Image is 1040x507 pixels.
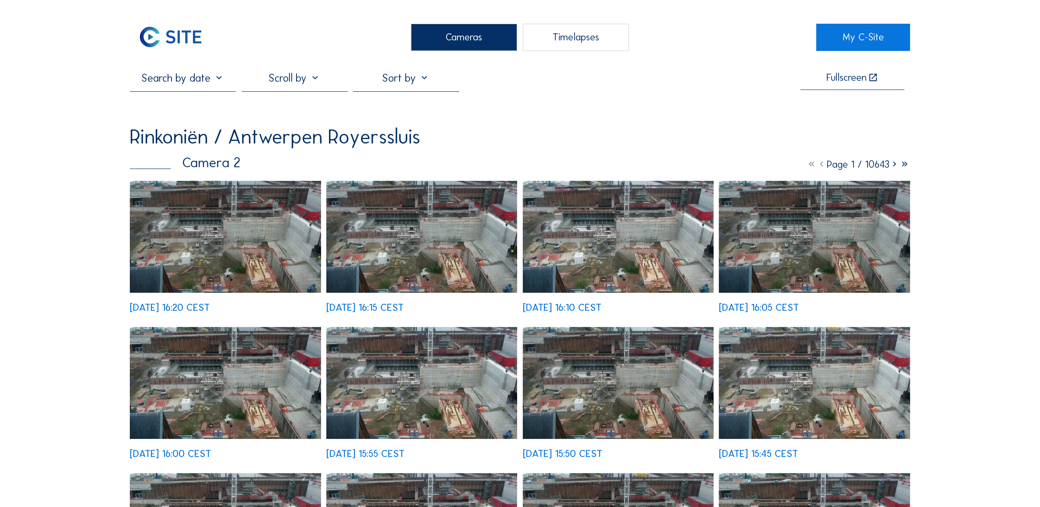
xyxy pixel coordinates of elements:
img: image_53656502 [523,327,714,439]
div: [DATE] 16:20 CEST [130,303,210,313]
img: image_53656769 [130,327,321,439]
img: image_53657202 [326,181,517,293]
div: Cameras [411,24,517,51]
img: image_53657112 [523,181,714,293]
input: Search by date 󰅀 [130,71,236,85]
div: Fullscreen [827,73,867,83]
div: Timelapses [523,24,629,51]
div: [DATE] 16:05 CEST [719,303,799,313]
div: Rinkoniën / Antwerpen Royerssluis [130,127,420,147]
span: Page 1 / 10643 [827,158,890,170]
div: [DATE] 16:10 CEST [523,303,601,313]
img: image_53656938 [719,181,910,293]
img: C-SITE Logo [130,24,211,51]
a: My C-Site [816,24,910,51]
div: [DATE] 15:45 CEST [719,449,798,459]
div: [DATE] 16:15 CEST [326,303,404,313]
a: C-SITE Logo [130,24,223,51]
div: [DATE] 15:50 CEST [523,449,602,459]
img: image_53656591 [326,327,517,439]
div: Camera 2 [130,156,240,170]
img: image_53657367 [130,181,321,293]
div: [DATE] 15:55 CEST [326,449,404,459]
div: [DATE] 16:00 CEST [130,449,211,459]
img: image_53656345 [719,327,910,439]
